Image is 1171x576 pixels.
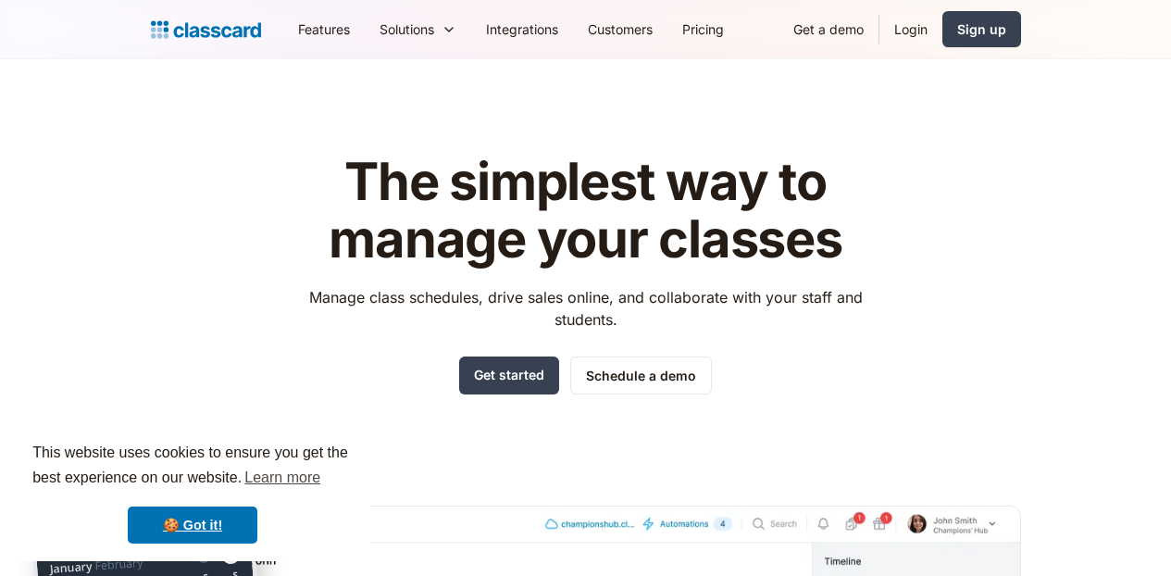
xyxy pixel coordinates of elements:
a: dismiss cookie message [128,507,257,544]
p: Manage class schedules, drive sales online, and collaborate with your staff and students. [292,286,879,331]
a: Pricing [667,8,739,50]
a: learn more about cookies [242,464,323,492]
a: Features [283,8,365,50]
a: Integrations [471,8,573,50]
span: This website uses cookies to ensure you get the best experience on our website. [32,442,353,492]
div: cookieconsent [15,424,370,561]
div: Sign up [957,19,1006,39]
a: Login [879,8,942,50]
a: Customers [573,8,667,50]
h1: The simplest way to manage your classes [292,154,879,268]
a: Sign up [942,11,1021,47]
a: Schedule a demo [570,357,712,394]
a: home [151,17,261,43]
div: Solutions [380,19,434,39]
div: Solutions [365,8,471,50]
a: Get a demo [779,8,878,50]
a: Get started [459,357,559,394]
